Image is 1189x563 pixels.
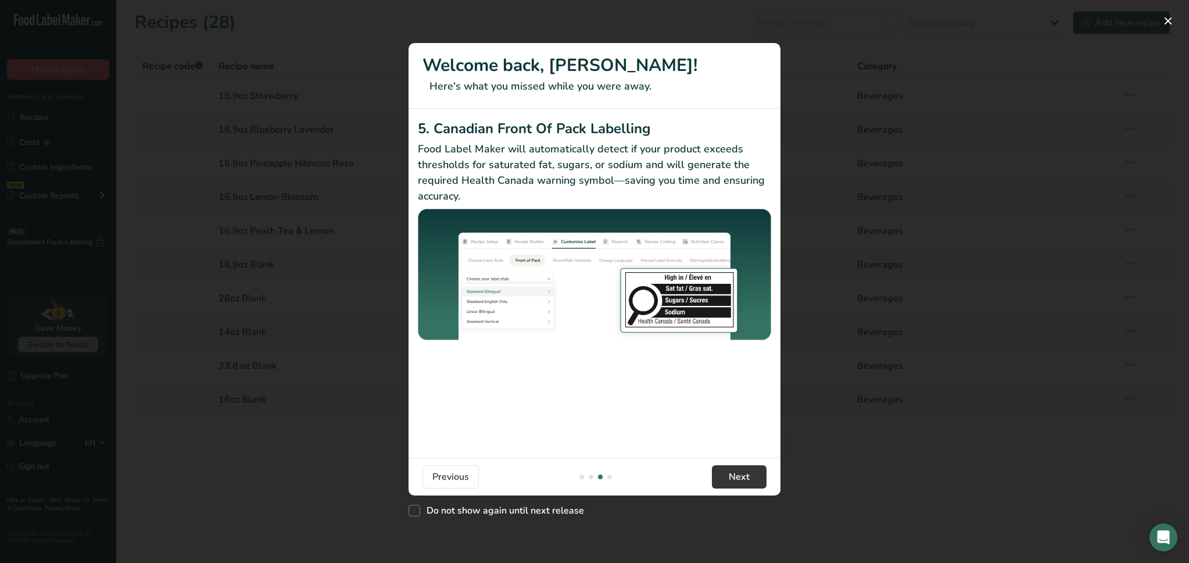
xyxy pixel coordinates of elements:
[418,118,771,139] h2: 5. Canadian Front Of Pack Labelling
[418,209,771,342] img: Canadian Front Of Pack Labelling
[420,505,584,516] span: Do not show again until next release
[422,79,767,94] p: Here's what you missed while you were away.
[1149,523,1177,551] div: Open Intercom Messenger
[729,470,750,484] span: Next
[422,465,479,489] button: Previous
[712,465,767,489] button: Next
[422,52,767,79] h1: Welcome back, [PERSON_NAME]!
[418,141,771,204] p: Food Label Maker will automatically detect if your product exceeds thresholds for saturated fat, ...
[432,470,469,484] span: Previous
